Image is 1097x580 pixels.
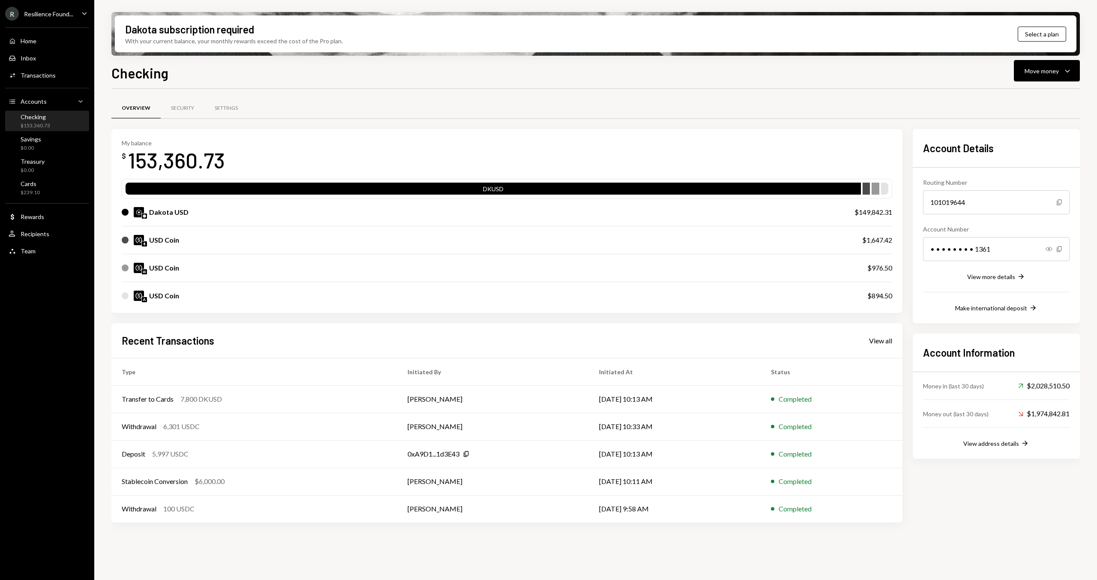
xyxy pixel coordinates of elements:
div: Team [21,247,36,255]
div: Recipients [21,230,49,237]
div: $239.10 [21,189,40,196]
img: USDC [134,291,144,301]
div: 100 USDC [163,504,195,514]
div: Settings [215,105,238,112]
div: Money out (last 30 days) [923,409,989,418]
div: $0.00 [21,144,41,152]
div: $894.50 [867,291,892,301]
div: Transfer to Cards [122,394,174,404]
div: Rewards [21,213,44,220]
a: Team [5,243,89,258]
div: Transactions [21,72,56,79]
a: Transactions [5,67,89,83]
a: Security [161,97,204,119]
a: View all [869,336,892,345]
h2: Account Information [923,346,1070,360]
a: Savings$0.00 [5,133,89,153]
div: 7,800 DKUSD [180,394,222,404]
img: arbitrum-mainnet [142,269,147,274]
div: Checking [21,113,50,120]
h2: Recent Transactions [122,334,214,348]
a: Settings [204,97,248,119]
div: DKUSD [126,184,861,196]
div: Completed [779,394,812,404]
button: View more details [967,272,1025,282]
th: Status [761,358,902,385]
img: base-mainnet [142,213,147,219]
div: View more details [967,273,1015,280]
td: [PERSON_NAME] [397,413,589,440]
button: Move money [1014,60,1080,81]
div: Routing Number [923,178,1070,187]
div: $2,028,510.50 [1018,381,1070,391]
div: 153,360.73 [128,147,225,174]
div: $149,842.31 [854,207,892,217]
div: Resilience Found... [24,10,73,18]
th: Initiated At [589,358,761,385]
th: Initiated By [397,358,589,385]
h1: Checking [111,64,168,81]
div: View address details [963,440,1019,447]
button: Select a plan [1018,27,1066,42]
div: Deposit [122,449,145,459]
img: USDC [134,235,144,245]
a: Recipients [5,226,89,241]
img: DKUSD [134,207,144,217]
div: Home [21,37,36,45]
button: Make international deposit [955,304,1037,313]
div: $0.00 [21,167,45,174]
div: Treasury [21,158,45,165]
div: USD Coin [149,291,179,301]
div: Dakota subscription required [125,22,254,36]
div: Make international deposit [955,304,1027,312]
a: Rewards [5,209,89,224]
td: [DATE] 10:13 AM [589,440,761,468]
div: Money in (last 30 days) [923,382,984,391]
div: Accounts [21,98,47,105]
div: Stablecoin Conversion [122,476,188,487]
a: Checking$153,360.73 [5,111,89,131]
th: Type [111,358,397,385]
td: [DATE] 9:58 AM [589,495,761,523]
div: Completed [779,476,812,487]
div: Security [171,105,194,112]
div: Dakota USD [149,207,189,217]
div: Completed [779,504,812,514]
div: $1,974,842.81 [1018,409,1070,419]
a: Home [5,33,89,48]
div: Savings [21,135,41,143]
div: $ [122,152,126,160]
div: $6,000.00 [195,476,225,487]
h2: Account Details [923,141,1070,155]
div: USD Coin [149,235,179,245]
div: • • • • • • • • 1361 [923,237,1070,261]
button: View address details [963,439,1029,448]
a: Inbox [5,50,89,66]
div: $976.50 [867,263,892,273]
div: $153,360.73 [21,122,50,129]
a: Treasury$0.00 [5,155,89,176]
a: Accounts [5,93,89,109]
div: Inbox [21,54,36,62]
div: Account Number [923,225,1070,234]
div: 5,997 USDC [152,449,189,459]
div: With your current balance, your monthly rewards exceed the cost of the Pro plan. [125,36,343,45]
div: Move money [1025,66,1059,75]
div: Cards [21,180,40,187]
a: Overview [111,97,161,119]
div: $1,647.42 [862,235,892,245]
td: [DATE] 10:11 AM [589,468,761,495]
div: 101019644 [923,190,1070,214]
div: View all [869,337,892,345]
div: Withdrawal [122,421,156,432]
div: Completed [779,421,812,432]
td: [PERSON_NAME] [397,495,589,523]
td: [PERSON_NAME] [397,468,589,495]
div: Withdrawal [122,504,156,514]
td: [DATE] 10:33 AM [589,413,761,440]
div: Completed [779,449,812,459]
div: 6,301 USDC [163,421,200,432]
img: USDC [134,263,144,273]
a: Cards$239.10 [5,177,89,198]
td: [DATE] 10:13 AM [589,385,761,413]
